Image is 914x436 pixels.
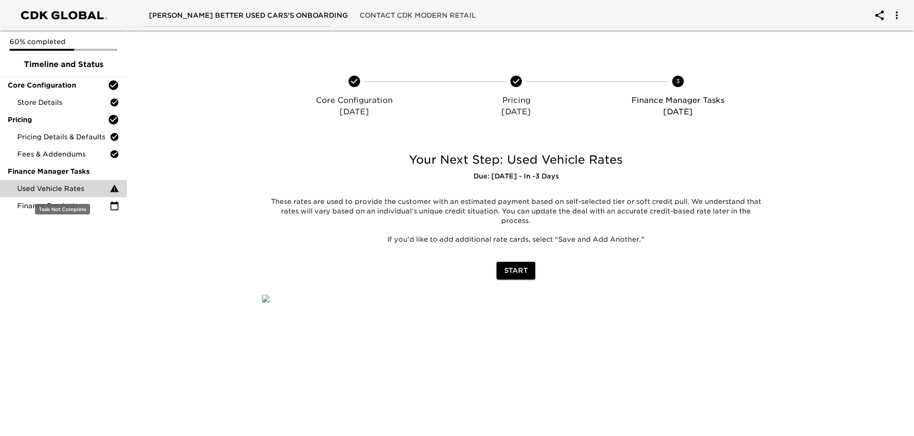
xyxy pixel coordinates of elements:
button: account of current user [868,4,891,27]
span: These rates are used to provide the customer with an estimated payment based on self-selected tie... [271,198,763,224]
span: Timeline and Status [8,59,119,70]
span: Core Configuration [8,80,108,90]
text: 3 [676,78,680,85]
p: [DATE] [601,106,755,118]
span: Pricing [8,115,108,124]
p: [DATE] [439,106,593,118]
img: qkibX1zbU72zw90W6Gan%2FTemplates%2Fc8u5urROGxQJUwQoavog%2F5483c2e4-06d1-4af0-a5c5-4d36678a9ce5.jpg [262,295,270,302]
button: account of current user [885,4,908,27]
span: [PERSON_NAME] Better Used Cars's Onboarding [149,10,348,22]
p: Core Configuration [277,95,431,106]
h5: Your Next Step: Used Vehicle Rates [262,152,770,168]
button: Start [496,262,535,279]
p: [DATE] [277,106,431,118]
span: If you’d like to add additional rate cards, select “Save and Add Another." [387,235,644,243]
span: Used Vehicle Rates [17,184,110,193]
span: Fees & Addendums [17,149,110,159]
span: Start [504,265,528,277]
span: Pricing Details & Defaults [17,132,110,142]
p: Pricing [439,95,593,106]
span: Contact CDK Modern Retail [360,10,476,22]
span: Finance Manager Tasks [8,167,119,176]
p: Finance Manager Tasks [601,95,755,106]
p: 60% completed [10,37,117,46]
h6: Due: [DATE] - In -3 Days [262,171,770,182]
span: Store Details [17,98,110,107]
span: Finance Products [17,201,110,211]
